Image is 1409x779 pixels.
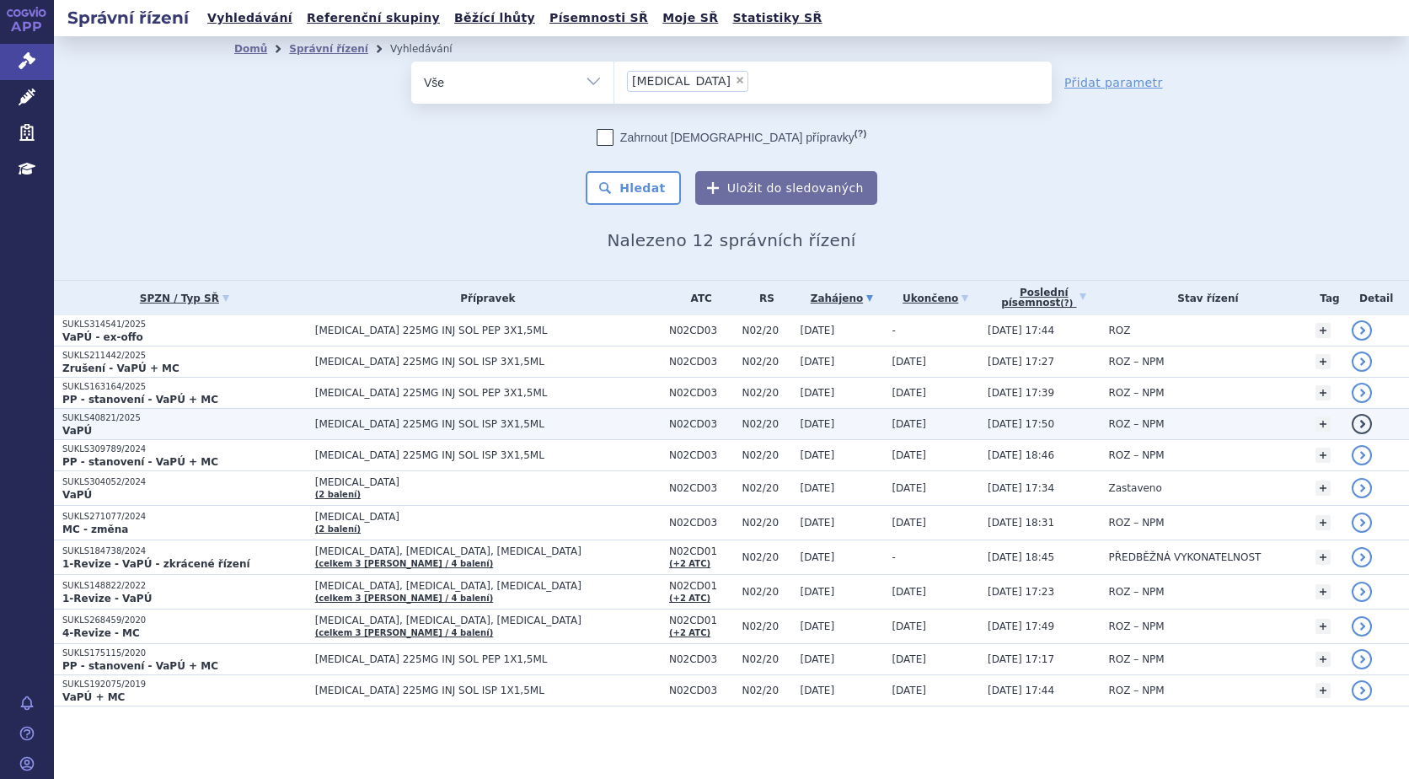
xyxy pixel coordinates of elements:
abbr: (?) [855,128,866,139]
a: + [1315,652,1331,667]
span: [DATE] [801,621,835,632]
span: [MEDICAL_DATA] [315,476,661,488]
strong: 1-Revize - VaPÚ [62,593,152,604]
span: Nalezeno 12 správních řízení [607,230,855,250]
a: Vyhledávání [202,7,297,30]
a: Domů [234,43,267,55]
strong: PP - stanovení - VaPÚ + MC [62,660,218,672]
span: [DATE] [892,621,926,632]
span: [MEDICAL_DATA] 225MG INJ SOL ISP 1X1,5ML [315,685,661,696]
strong: Zrušení - VaPÚ + MC [62,363,179,374]
a: detail [1352,680,1372,701]
a: + [1315,584,1331,599]
a: detail [1352,320,1372,341]
span: [DATE] 17:44 [988,685,1054,696]
span: [MEDICAL_DATA] 225MG INJ SOL ISP 3X1,5ML [315,449,661,461]
span: [DATE] [892,482,926,494]
span: [DATE] [801,356,835,368]
a: + [1315,448,1331,463]
a: detail [1352,383,1372,403]
span: [DATE] 18:46 [988,449,1054,461]
input: [MEDICAL_DATA] [753,70,763,91]
span: [DATE] 17:17 [988,653,1054,665]
span: N02/20 [742,325,791,336]
a: + [1315,550,1331,565]
span: N02/20 [742,517,791,529]
span: N02/20 [742,449,791,461]
span: [DATE] [892,685,926,696]
a: Referenční skupiny [302,7,445,30]
span: ROZ – NPM [1109,685,1165,696]
span: ROZ [1109,325,1131,336]
span: [DATE] [801,325,835,336]
span: [DATE] 17:34 [988,482,1054,494]
span: [DATE] [892,356,926,368]
span: ROZ – NPM [1109,449,1165,461]
p: SUKLS40821/2025 [62,412,307,424]
span: [DATE] [801,551,835,563]
a: Přidat parametr [1064,74,1163,91]
a: SPZN / Typ SŘ [62,287,307,310]
span: Zastaveno [1109,482,1162,494]
span: N02/20 [742,586,791,598]
span: PŘEDBĚŽNÁ VYKONATELNOST [1109,551,1262,563]
span: [MEDICAL_DATA] [315,511,661,523]
span: ROZ – NPM [1109,418,1165,430]
span: [DATE] [801,387,835,399]
a: + [1315,385,1331,400]
span: [DATE] [892,418,926,430]
a: Statistiky SŘ [727,7,827,30]
span: N02/20 [742,387,791,399]
span: [DATE] [801,449,835,461]
span: N02/20 [742,418,791,430]
span: - [892,551,895,563]
span: N02CD03 [669,653,734,665]
span: [DATE] 17:44 [988,325,1054,336]
a: detail [1352,582,1372,602]
span: [DATE] [892,449,926,461]
p: SUKLS184738/2024 [62,545,307,557]
span: [DATE] [892,517,926,529]
span: N02CD01 [669,615,734,626]
strong: VaPÚ [62,489,92,501]
a: Zahájeno [801,287,884,310]
a: (celkem 3 [PERSON_NAME] / 4 balení) [315,628,493,637]
p: SUKLS309789/2024 [62,443,307,455]
span: N02/20 [742,551,791,563]
a: detail [1352,547,1372,567]
span: N02CD03 [669,517,734,529]
span: N02CD03 [669,356,734,368]
span: [MEDICAL_DATA] 225MG INJ SOL ISP 3X1,5ML [315,356,661,368]
span: N02/20 [742,653,791,665]
a: (+2 ATC) [669,628,710,637]
p: SUKLS211442/2025 [62,350,307,362]
span: N02/20 [742,621,791,632]
a: detail [1352,414,1372,434]
abbr: (?) [1060,298,1073,309]
p: SUKLS148822/2022 [62,580,307,592]
span: [DATE] 17:50 [988,418,1054,430]
span: [DATE] 17:27 [988,356,1054,368]
span: [DATE] [892,387,926,399]
span: - [892,325,895,336]
a: + [1315,416,1331,432]
a: + [1315,354,1331,369]
span: N02CD03 [669,449,734,461]
a: (celkem 3 [PERSON_NAME] / 4 balení) [315,559,493,568]
th: Detail [1343,281,1409,315]
span: ROZ – NPM [1109,356,1165,368]
p: SUKLS163164/2025 [62,381,307,393]
strong: VaPÚ [62,425,92,437]
span: [DATE] [892,653,926,665]
span: [MEDICAL_DATA] 225MG INJ SOL PEP 3X1,5ML [315,387,661,399]
span: ROZ – NPM [1109,621,1165,632]
a: + [1315,515,1331,530]
a: detail [1352,352,1372,372]
strong: 1-Revize - VaPÚ - zkrácené řízení [62,558,250,570]
a: (2 balení) [315,490,361,499]
span: × [735,75,745,85]
a: (+2 ATC) [669,559,710,568]
a: + [1315,683,1331,698]
a: detail [1352,616,1372,637]
th: RS [733,281,791,315]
